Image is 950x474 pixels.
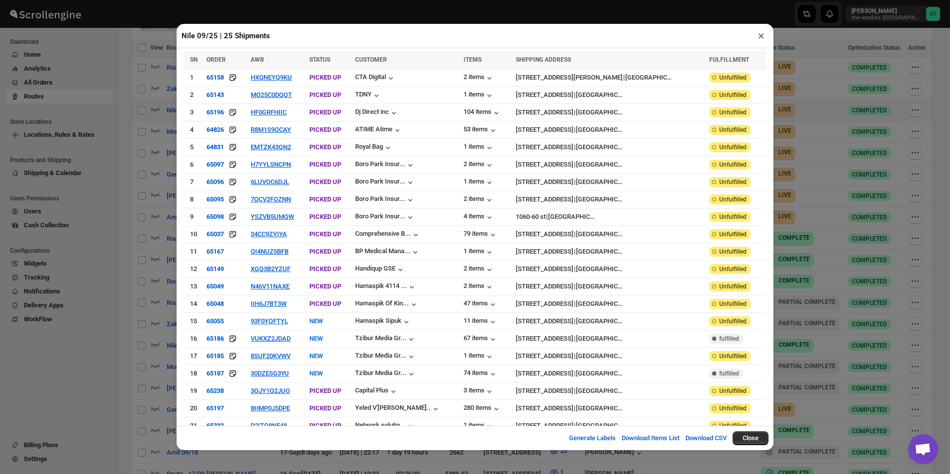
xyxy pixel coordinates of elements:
[464,282,494,292] div: 2 items
[719,126,747,134] span: Unfulfilled
[309,143,341,151] span: PICKED UP
[355,282,417,292] button: Hamaspik 4114 ...
[576,421,623,431] div: [GEOGRAPHIC_DATA]
[719,91,747,99] span: Unfulfilled
[206,160,224,170] button: 65097
[355,317,411,327] button: Hamaspik Sipuk
[516,264,573,274] div: [STREET_ADDRESS]
[206,194,224,204] button: 65095
[251,126,291,133] button: R8M1S9OCAY
[516,334,573,344] div: [STREET_ADDRESS]
[516,299,703,309] div: |
[355,108,399,118] button: Dj Direct inc
[719,74,747,82] span: Unfulfilled
[464,108,501,118] button: 104 items
[576,334,623,344] div: [GEOGRAPHIC_DATA]
[516,316,703,326] div: |
[516,90,703,100] div: |
[355,352,416,362] button: Tzibur Media Gr...
[464,317,498,327] button: 11 items
[309,56,330,63] span: STATUS
[516,421,703,431] div: |
[206,161,224,168] div: 65097
[576,264,623,274] div: [GEOGRAPHIC_DATA]
[908,434,938,464] div: Open chat
[576,403,623,413] div: [GEOGRAPHIC_DATA]
[733,431,768,445] button: Close
[719,387,747,395] span: Unfulfilled
[516,107,573,117] div: [STREET_ADDRESS]
[754,29,768,43] button: ×
[206,369,224,379] button: 65187
[719,300,747,308] span: Unfulfilled
[251,300,286,307] button: IIH6J7BT3W
[184,260,203,278] td: 12
[184,225,203,243] td: 10
[206,142,224,152] button: 64831
[355,160,405,168] div: Boro Park Insur...
[355,386,398,396] button: Capital Plus
[576,369,623,379] div: [GEOGRAPHIC_DATA]
[184,121,203,138] td: 4
[206,317,224,325] div: 65055
[309,126,341,133] span: PICKED UP
[206,91,224,98] div: 65143
[251,74,292,81] button: HXQNEYQ9KU
[464,299,498,309] div: 47 items
[206,248,224,255] div: 65167
[355,195,405,202] div: Boro Park Insur...
[464,91,494,100] button: 1 items
[516,160,703,170] div: |
[576,90,623,100] div: [GEOGRAPHIC_DATA]
[464,195,494,205] button: 2 items
[184,382,203,399] td: 19
[355,195,415,205] button: Boro Park Insur...
[355,143,393,153] div: Royal Bag
[355,230,421,240] button: Comprehensive B...
[719,178,747,186] span: Unfulfilled
[309,161,341,168] span: PICKED UP
[355,178,405,185] div: Boro Park Insur...
[516,386,573,396] div: [STREET_ADDRESS]
[719,404,747,412] span: Unfulfilled
[719,370,739,378] span: fulfilled
[206,195,224,203] div: 65095
[206,108,224,116] div: 65196
[464,247,494,257] button: 1 items
[309,230,341,238] span: PICKED UP
[719,283,747,290] span: Unfulfilled
[206,387,224,394] button: 65238
[184,103,203,121] td: 3
[464,160,494,170] div: 2 items
[516,142,703,152] div: |
[516,142,573,152] div: [STREET_ADDRESS]
[719,161,747,169] span: Unfulfilled
[563,428,622,448] button: Generate Labels
[206,283,224,290] button: 65049
[251,265,290,273] button: XGQ3B2YZUF
[251,283,289,290] button: N46V11NAXE
[206,107,224,117] button: 65196
[464,56,481,63] span: ITEMS
[355,265,405,275] div: Handiqup GSE
[464,230,498,240] button: 79 items
[516,421,573,431] div: [STREET_ADDRESS]
[576,351,623,361] div: [GEOGRAPHIC_DATA]
[576,316,623,326] div: [GEOGRAPHIC_DATA]
[576,229,623,239] div: [GEOGRAPHIC_DATA]
[464,334,498,344] button: 67 items
[206,300,224,307] button: 65048
[576,125,623,135] div: [GEOGRAPHIC_DATA]
[719,248,747,256] span: Unfulfilled
[206,73,224,83] button: 65158
[464,369,498,379] button: 74 items
[719,317,747,325] span: Unfulfilled
[719,213,747,221] span: Unfulfilled
[464,352,494,362] button: 1 items
[355,334,416,344] button: Tzibur Media Gr...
